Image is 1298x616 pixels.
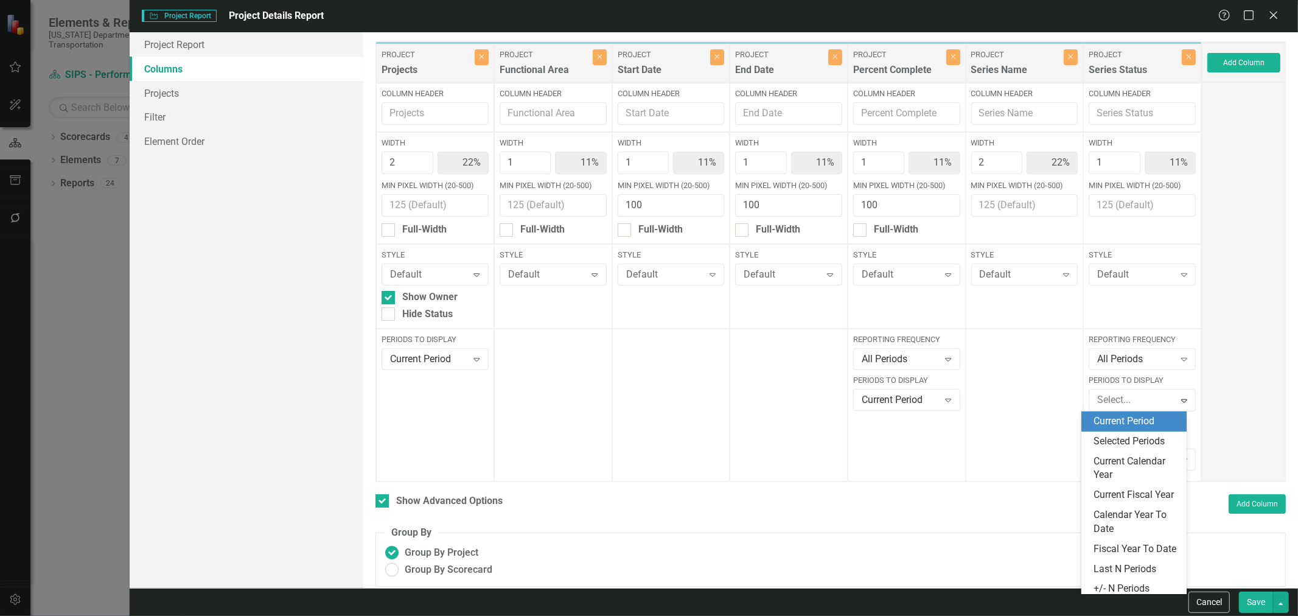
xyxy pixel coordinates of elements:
[618,180,725,191] label: Min Pixel Width (20-500)
[735,250,842,261] label: Style
[402,223,447,237] div: Full-Width
[130,57,363,81] a: Columns
[500,194,607,217] input: 125 (Default)
[1089,334,1196,345] label: Reporting Frequency
[626,268,703,282] div: Default
[390,352,467,366] div: Current Period
[735,49,825,60] label: Project
[130,105,363,129] a: Filter
[862,352,938,366] div: All Periods
[382,194,489,217] input: 125 (Default)
[971,49,1061,60] label: Project
[1094,435,1179,449] div: Selected Periods
[500,152,551,174] input: Column Width
[853,250,960,261] label: Style
[390,268,467,282] div: Default
[874,223,918,237] div: Full-Width
[618,102,725,125] input: Start Date
[500,250,607,261] label: Style
[971,88,1078,99] label: Column Header
[382,250,489,261] label: Style
[402,307,453,321] div: Hide Status
[1097,268,1174,282] div: Default
[1097,352,1174,366] div: All Periods
[853,138,960,149] label: Width
[971,63,1061,83] div: Series Name
[744,268,820,282] div: Default
[508,268,585,282] div: Default
[756,223,800,237] div: Full-Width
[853,102,960,125] input: Percent Complete
[1207,53,1280,72] button: Add Column
[618,152,669,174] input: Column Width
[1089,152,1140,174] input: Column Width
[382,334,489,345] label: Periods to Display
[385,526,438,540] legend: Group By
[1094,415,1179,429] div: Current Period
[618,88,725,99] label: Column Header
[1089,102,1196,125] input: Series Status
[735,194,842,217] input: 125 (Default)
[1229,494,1286,514] button: Add Column
[1094,582,1179,596] div: +/- N Periods
[853,334,960,345] label: Reporting Frequency
[402,290,458,304] div: Show Owner
[853,152,904,174] input: Column Width
[971,180,1078,191] label: Min Pixel Width (20-500)
[500,138,607,149] label: Width
[382,88,489,99] label: Column Header
[130,129,363,153] a: Element Order
[130,32,363,57] a: Project Report
[862,393,938,407] div: Current Period
[618,138,725,149] label: Width
[971,250,1078,261] label: Style
[405,563,492,577] span: Group By Scorecard
[1089,180,1196,191] label: Min Pixel Width (20-500)
[500,49,590,60] label: Project
[229,10,324,21] span: Project Details Report
[853,63,943,83] div: Percent Complete
[1094,542,1179,556] div: Fiscal Year To Date
[382,102,489,125] input: Projects
[500,88,607,99] label: Column Header
[1094,488,1179,502] div: Current Fiscal Year
[1089,250,1196,261] label: Style
[1089,49,1179,60] label: Project
[520,223,565,237] div: Full-Width
[1089,375,1196,386] label: Periods to Display
[1094,508,1179,536] div: Calendar Year To Date
[971,138,1078,149] label: Width
[638,223,683,237] div: Full-Width
[1089,194,1196,217] input: 125 (Default)
[130,81,363,105] a: Projects
[142,10,216,22] span: Project Report
[500,102,607,125] input: Functional Area
[853,194,960,217] input: 125 (Default)
[853,88,960,99] label: Column Header
[735,63,825,83] div: End Date
[971,152,1022,174] input: Column Width
[735,88,842,99] label: Column Header
[500,180,607,191] label: Min Pixel Width (20-500)
[500,63,590,83] div: Functional Area
[382,152,433,174] input: Column Width
[382,138,489,149] label: Width
[735,180,842,191] label: Min Pixel Width (20-500)
[735,138,842,149] label: Width
[735,152,786,174] input: Column Width
[1089,63,1179,83] div: Series Status
[1239,592,1273,613] button: Save
[1089,138,1196,149] label: Width
[405,546,478,560] span: Group By Project
[735,102,842,125] input: End Date
[862,268,938,282] div: Default
[1089,88,1196,99] label: Column Header
[396,494,503,508] div: Show Advanced Options
[853,49,943,60] label: Project
[1188,592,1230,613] button: Cancel
[853,180,960,191] label: Min Pixel Width (20-500)
[382,49,472,60] label: Project
[1094,455,1179,483] div: Current Calendar Year
[618,63,708,83] div: Start Date
[971,102,1078,125] input: Series Name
